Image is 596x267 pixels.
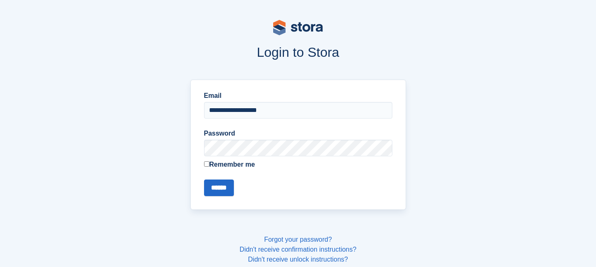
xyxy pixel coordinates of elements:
a: Didn't receive confirmation instructions? [240,246,356,253]
a: Didn't receive unlock instructions? [248,256,348,263]
h1: Login to Stora [32,45,564,60]
label: Email [204,91,392,101]
a: Forgot your password? [264,236,332,243]
label: Remember me [204,160,392,170]
input: Remember me [204,161,209,167]
label: Password [204,129,392,138]
img: stora-logo-53a41332b3708ae10de48c4981b4e9114cc0af31d8433b30ea865607fb682f29.svg [273,20,323,35]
